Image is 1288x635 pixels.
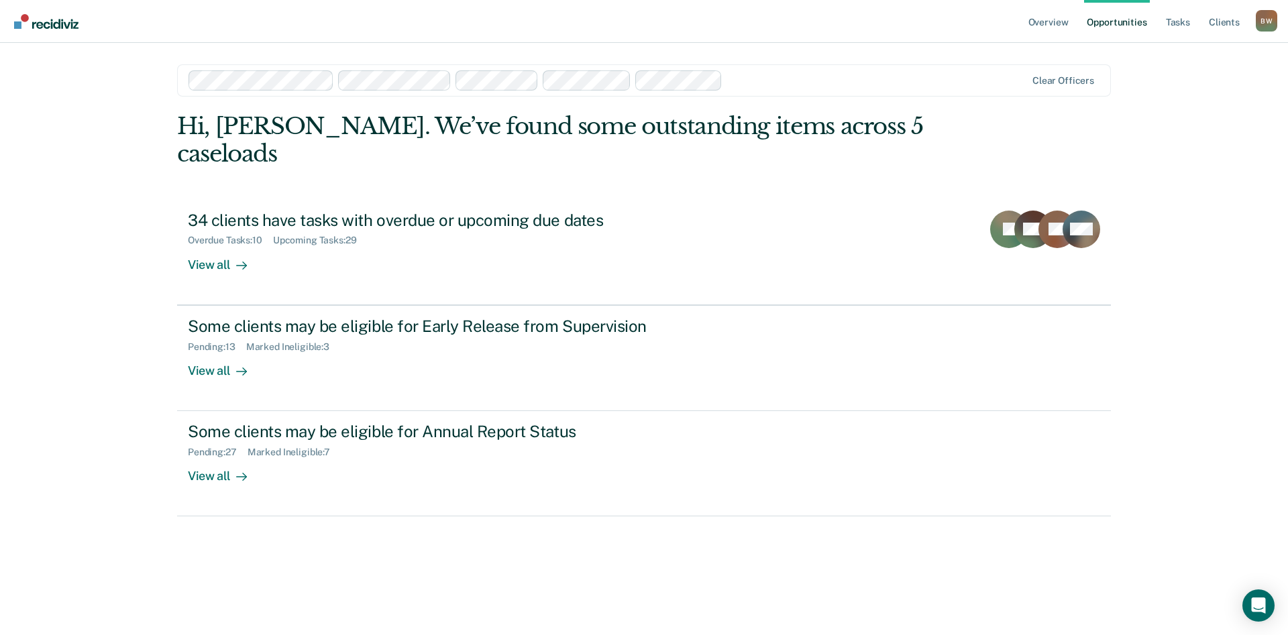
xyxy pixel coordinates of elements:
[1032,75,1094,86] div: Clear officers
[188,341,246,353] div: Pending : 13
[246,341,340,353] div: Marked Ineligible : 3
[188,352,263,378] div: View all
[188,235,273,246] div: Overdue Tasks : 10
[177,113,924,168] div: Hi, [PERSON_NAME]. We’ve found some outstanding items across 5 caseloads
[188,422,659,441] div: Some clients may be eligible for Annual Report Status
[273,235,368,246] div: Upcoming Tasks : 29
[177,411,1111,516] a: Some clients may be eligible for Annual Report StatusPending:27Marked Ineligible:7View all
[177,305,1111,411] a: Some clients may be eligible for Early Release from SupervisionPending:13Marked Ineligible:3View all
[1242,589,1275,622] div: Open Intercom Messenger
[188,211,659,230] div: 34 clients have tasks with overdue or upcoming due dates
[1256,10,1277,32] button: Profile dropdown button
[188,246,263,272] div: View all
[14,14,78,29] img: Recidiviz
[177,200,1111,305] a: 34 clients have tasks with overdue or upcoming due datesOverdue Tasks:10Upcoming Tasks:29View all
[248,447,341,458] div: Marked Ineligible : 7
[188,447,248,458] div: Pending : 27
[1256,10,1277,32] div: B W
[188,458,263,484] div: View all
[188,316,659,336] div: Some clients may be eligible for Early Release from Supervision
